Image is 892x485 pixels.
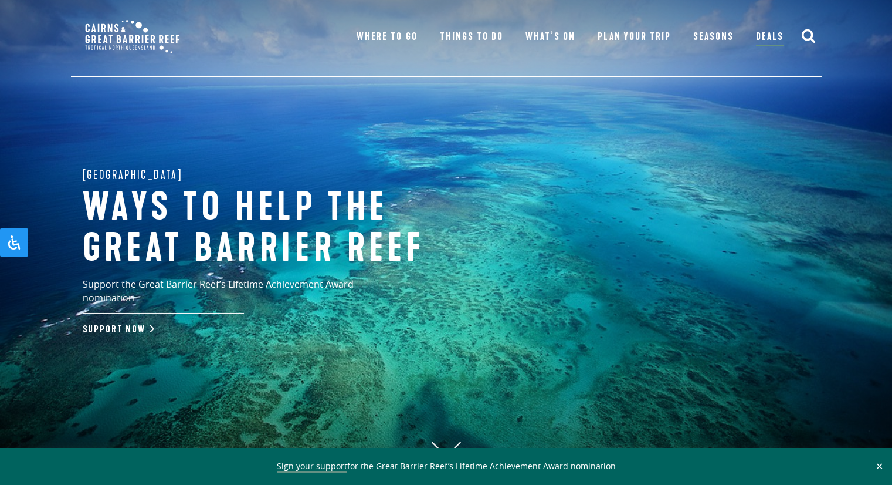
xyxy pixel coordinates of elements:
img: CGBR-TNQ_dual-logo.svg [77,12,188,62]
span: [GEOGRAPHIC_DATA] [83,166,183,184]
a: Sign your support [277,460,347,473]
a: Things To Do [440,29,503,45]
svg: Open Accessibility Panel [7,235,21,250]
a: Deals [756,29,784,46]
h1: Ways to help the great barrier reef [83,187,470,269]
button: Close [873,461,886,471]
a: What’s On [525,29,575,45]
a: Seasons [693,29,734,45]
a: Plan Your Trip [598,29,671,45]
a: Where To Go [357,29,417,45]
p: Support the Great Barrier Reef’s Lifetime Achievement Award nomination [83,278,405,314]
span: for the Great Barrier Reef’s Lifetime Achievement Award nomination [277,460,616,473]
a: Support Now [83,324,152,335]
